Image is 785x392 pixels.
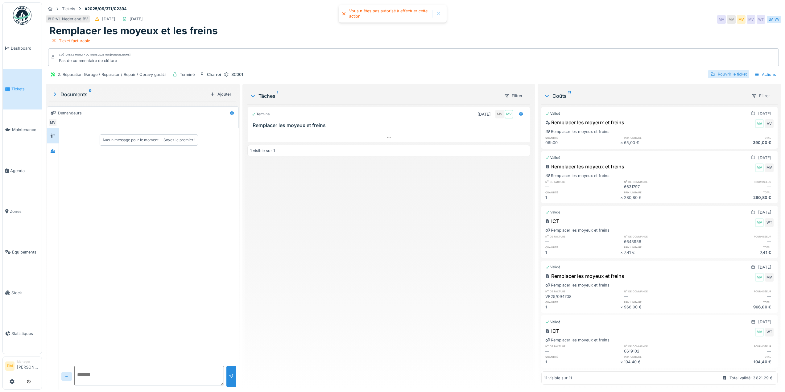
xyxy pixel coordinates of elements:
span: Stock [11,290,39,296]
div: — [545,184,620,190]
h3: Remplacer les moyeux et freins [253,122,527,128]
h6: quantité [545,245,620,249]
div: × [620,140,624,146]
div: 65,00 € [624,140,699,146]
h6: quantité [545,355,620,359]
h6: prix unitaire [624,245,699,249]
div: Rouvrir le ticket [708,70,749,78]
div: WT [765,328,774,336]
div: Remplacer les moyeux et freins [545,272,624,280]
div: Demandeurs [58,110,82,116]
div: MV [755,119,764,128]
div: Manager [17,359,39,364]
a: PM Manager[PERSON_NAME] [5,359,39,374]
sup: 0 [89,91,92,98]
div: Actions [752,70,779,79]
h6: prix unitaire [624,136,699,140]
div: Ticket facturable [59,38,90,44]
div: MV [48,118,57,127]
div: Remplacer les moyeux et freins [545,119,624,126]
div: MV [755,218,764,227]
div: Filtrer [749,91,773,100]
div: ICT [545,327,559,335]
h6: n° de facture [545,289,620,293]
div: — [624,294,699,299]
h6: n° de facture [545,344,620,348]
div: MV [495,110,504,118]
div: Remplacer les moyeux et freins [545,163,624,170]
h6: prix unitaire [624,300,699,304]
div: Aucun message pour le moment … Soyez le premier ! [102,137,195,143]
span: Équipements [12,249,39,255]
div: MV [747,15,755,24]
div: MV [755,163,764,172]
div: — [545,348,620,354]
div: — [699,239,774,245]
div: Total validé: 3 821,29 € [729,375,773,381]
div: [DATE] [758,155,771,161]
h6: quantité [545,300,620,304]
div: MV [765,163,774,172]
div: × [620,250,624,255]
div: ICT [545,217,559,225]
span: Zones [10,208,39,214]
div: Charroi [207,72,221,77]
div: 6631797 [624,184,699,190]
div: Terminé [251,112,270,117]
h6: quantité [545,190,620,194]
h6: n° de commande [624,344,699,348]
a: Agenda [3,150,42,191]
a: Statistiques [3,313,42,354]
sup: 11 [568,92,571,100]
div: JM [766,15,775,24]
div: Remplacer les moyeux et freins [545,129,609,134]
div: [DATE] [758,111,771,117]
div: 6619102 [624,348,699,354]
span: Dashboard [11,45,39,51]
div: [DATE] [758,319,771,325]
div: [DATE] [758,209,771,215]
div: WT [765,218,774,227]
h6: prix unitaire [624,355,699,359]
strong: #2025/09/371/02394 [82,6,129,12]
div: [DATE] [477,111,491,117]
span: Agenda [10,168,39,174]
div: Validé [545,210,560,215]
div: VV [773,15,781,24]
div: 280,80 € [624,195,699,200]
div: Clôturé le mardi 7 octobre 2025 par [PERSON_NAME] [59,53,130,57]
div: MV [755,328,764,336]
div: Remplacer les moyeux et freins [545,227,609,233]
div: Validé [545,111,560,116]
div: 2. Réparation Garage / Reparatur / Repair / Opravy garáží [58,72,166,77]
div: Remplacer les moyeux et freins [545,282,609,288]
div: — [699,348,774,354]
div: 1 visible sur 1 [250,148,275,154]
h6: total [699,245,774,249]
div: — [699,184,774,190]
a: Équipements [3,232,42,272]
h6: quantité [545,136,620,140]
div: [DATE] [102,16,115,22]
span: Statistiques [11,331,39,336]
div: [DATE] [130,16,143,22]
div: 390,00 € [699,140,774,146]
sup: 1 [277,92,278,100]
div: 194,40 € [699,359,774,365]
div: 11 visible sur 11 [544,375,572,381]
h6: total [699,300,774,304]
h6: prix unitaire [624,190,699,194]
div: Remplacer les moyeux et freins [545,173,609,179]
div: Coûts [544,92,746,100]
div: Vous n'êtes pas autorisé à effectuer cette action [349,9,429,19]
div: 966,00 € [699,304,774,310]
div: Tickets [62,6,75,12]
a: Dashboard [3,28,42,69]
div: Filtrer [502,91,525,100]
div: 966,00 € [624,304,699,310]
div: MV [755,273,764,282]
div: — [545,239,620,245]
h6: n° de commande [624,234,699,238]
a: Stock [3,272,42,313]
img: Badge_color-CXgf-gQk.svg [13,6,31,25]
